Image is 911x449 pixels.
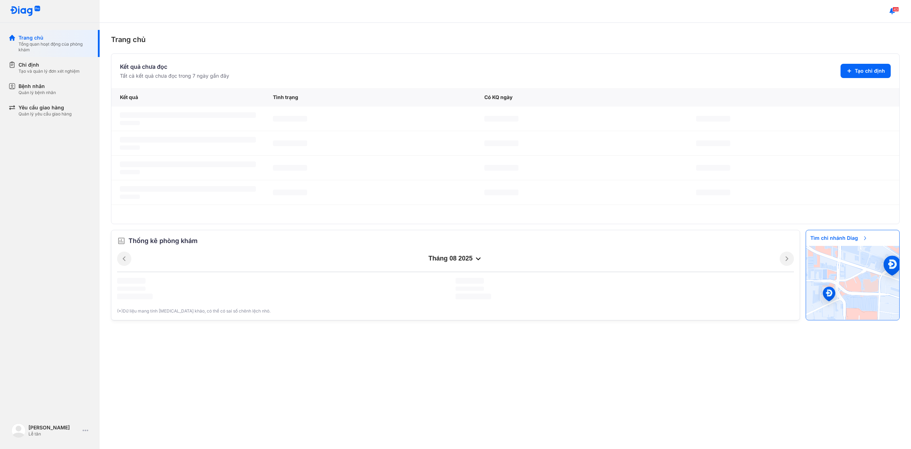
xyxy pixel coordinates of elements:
[696,165,730,171] span: ‌
[117,278,146,284] span: ‌
[117,287,146,291] span: ‌
[120,186,256,192] span: ‌
[19,111,72,117] div: Quản lý yêu cầu giao hàng
[19,41,91,53] div: Tổng quan hoạt động của phòng khám
[455,294,491,299] span: ‌
[273,165,307,171] span: ‌
[19,61,80,68] div: Chỉ định
[120,62,229,71] div: Kết quả chưa đọc
[120,170,140,174] span: ‌
[19,104,72,111] div: Yêu cầu giao hàng
[117,308,794,314] div: (*)Dữ liệu mang tính [MEDICAL_DATA] khảo, có thể có sai số chênh lệch nhỏ.
[19,90,56,96] div: Quản lý bệnh nhân
[120,137,256,143] span: ‌
[120,145,140,150] span: ‌
[111,34,900,45] div: Trang chủ
[10,6,41,17] img: logo
[696,190,730,195] span: ‌
[476,88,688,107] div: Có KQ ngày
[806,230,872,246] span: Tìm chi nhánh Diag
[484,190,518,195] span: ‌
[120,121,140,125] span: ‌
[273,140,307,146] span: ‌
[484,116,518,122] span: ‌
[855,67,885,74] span: Tạo chỉ định
[696,116,730,122] span: ‌
[28,424,80,431] div: [PERSON_NAME]
[131,254,780,263] div: tháng 08 2025
[696,140,730,146] span: ‌
[120,112,256,118] span: ‌
[111,88,264,107] div: Kết quả
[28,431,80,437] div: Lễ tân
[841,64,891,78] button: Tạo chỉ định
[455,287,484,291] span: ‌
[455,278,484,284] span: ‌
[484,165,518,171] span: ‌
[120,161,256,167] span: ‌
[19,68,80,74] div: Tạo và quản lý đơn xét nghiệm
[19,83,56,90] div: Bệnh nhân
[19,34,91,41] div: Trang chủ
[273,190,307,195] span: ‌
[117,294,153,299] span: ‌
[892,7,899,12] span: 43
[128,236,198,246] span: Thống kê phòng khám
[273,116,307,122] span: ‌
[120,72,229,79] div: Tất cả kết quả chưa đọc trong 7 ngày gần đây
[264,88,476,107] div: Tình trạng
[120,195,140,199] span: ‌
[117,237,126,245] img: order.5a6da16c.svg
[484,140,518,146] span: ‌
[11,423,26,438] img: logo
